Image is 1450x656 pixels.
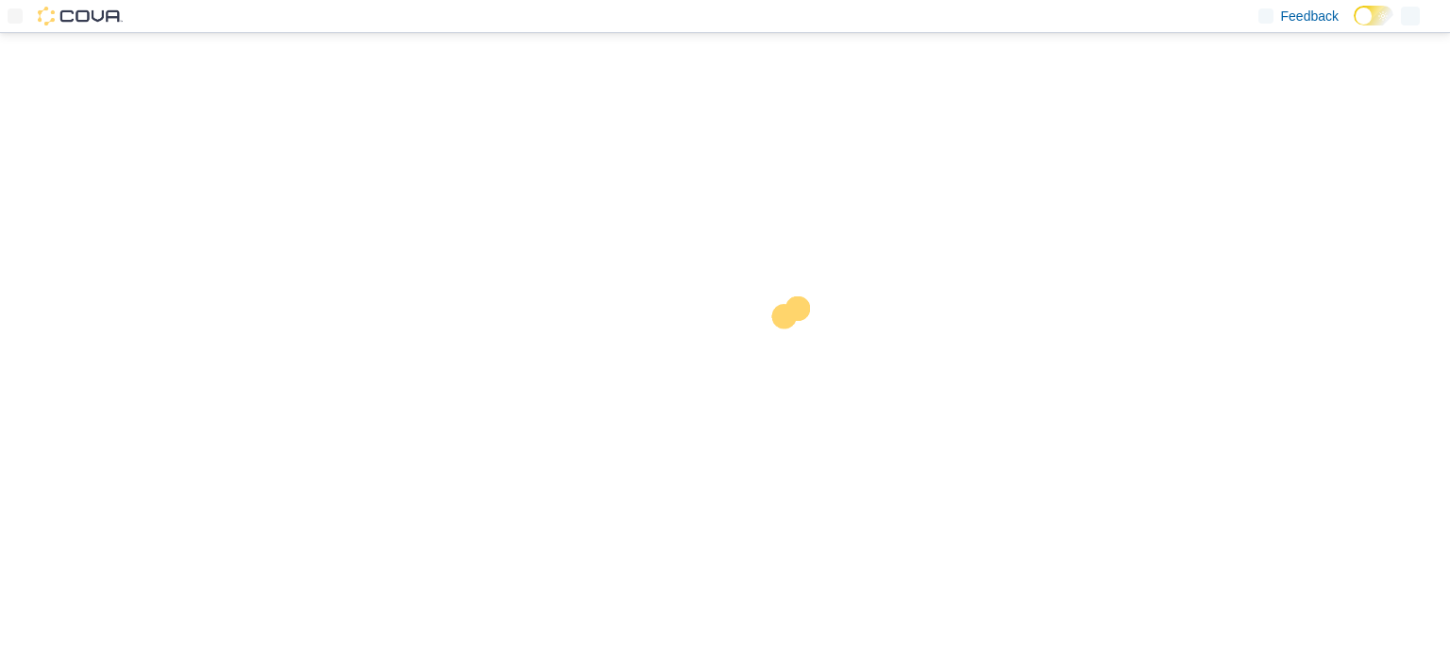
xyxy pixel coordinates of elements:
[1354,6,1393,25] input: Dark Mode
[1354,25,1355,26] span: Dark Mode
[1281,7,1339,25] span: Feedback
[725,282,867,424] img: cova-loader
[38,7,123,25] img: Cova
